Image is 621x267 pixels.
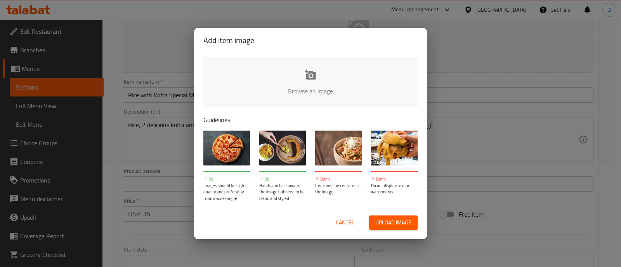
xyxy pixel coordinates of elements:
[203,131,250,165] img: guide-img-1@3x.jpg
[259,131,306,165] img: guide-img-2@3x.jpg
[259,183,306,202] p: Hands can be shown in the image but need to be clean and styled
[371,131,418,165] img: guide-img-4@3x.jpg
[369,215,418,230] button: Upload image
[203,115,418,124] p: Guidelines
[315,131,362,165] img: guide-img-3@3x.jpg
[333,215,357,230] button: Cancel
[203,183,250,202] p: Images should be high-quality and preferably from a wide-angle
[315,176,362,183] p: Don't
[371,176,418,183] p: Don't
[203,176,250,183] p: Do
[259,176,306,183] p: Do
[336,218,354,227] span: Cancel
[315,183,362,195] p: Item must be centered in the image
[371,183,418,195] p: Do not display text or watermarks
[375,218,411,227] span: Upload image
[203,34,418,47] h2: Add item image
